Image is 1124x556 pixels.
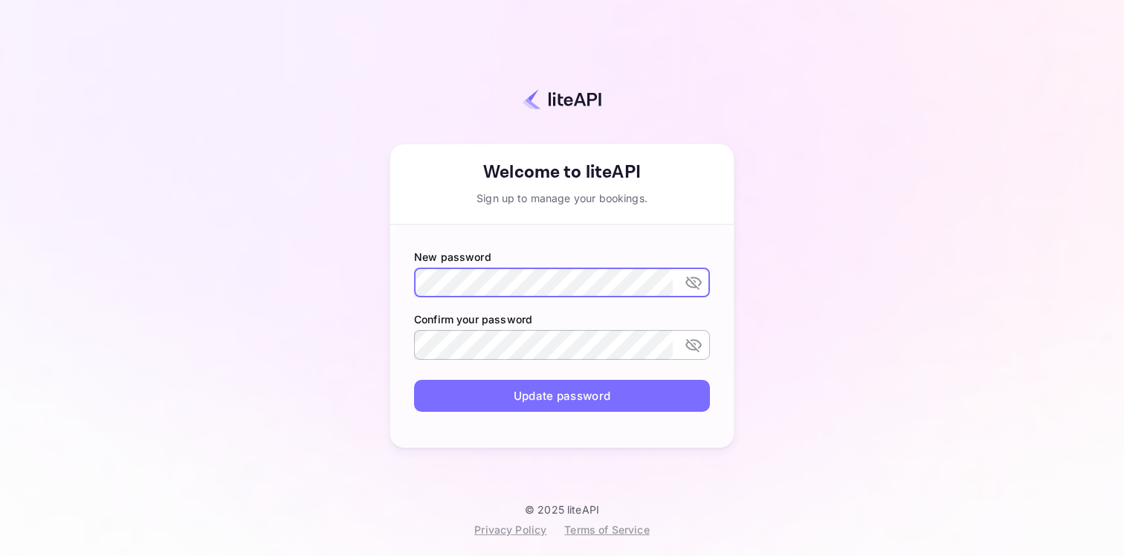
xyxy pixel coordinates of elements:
[564,522,649,537] div: Terms of Service
[414,311,710,327] label: Confirm your password
[390,190,734,206] div: Sign up to manage your bookings.
[525,503,599,516] p: © 2025 liteAPI
[390,159,734,186] div: Welcome to liteAPI
[679,330,708,360] button: toggle password visibility
[414,249,710,265] label: New password
[474,522,546,537] div: Privacy Policy
[679,268,708,297] button: toggle password visibility
[414,380,710,412] button: Update password
[523,88,601,110] img: liteapi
